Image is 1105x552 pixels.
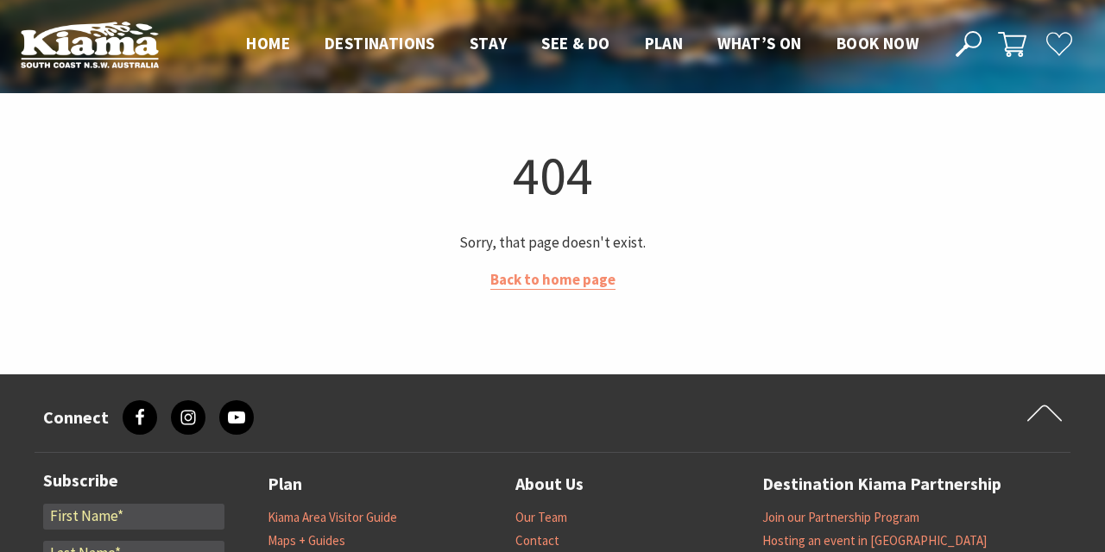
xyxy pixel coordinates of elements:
[268,470,302,499] a: Plan
[470,33,508,53] span: Stay
[837,33,919,53] span: Book now
[43,407,109,428] h3: Connect
[762,509,919,526] a: Join our Partnership Program
[229,30,936,59] nav: Main Menu
[515,532,559,549] a: Contact
[515,470,584,499] a: About Us
[515,509,567,526] a: Our Team
[762,470,1001,499] a: Destination Kiama Partnership
[246,33,290,53] span: Home
[268,532,345,549] a: Maps + Guides
[541,33,609,53] span: See & Do
[490,270,616,290] a: Back to home page
[43,504,224,530] input: First Name*
[43,470,224,491] h3: Subscribe
[762,532,987,549] a: Hosting an event in [GEOGRAPHIC_DATA]
[41,141,1064,210] h1: 404
[325,33,435,53] span: Destinations
[645,33,684,53] span: Plan
[21,21,159,68] img: Kiama Logo
[717,33,802,53] span: What’s On
[268,509,397,526] a: Kiama Area Visitor Guide
[41,231,1064,254] p: Sorry, that page doesn't exist.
